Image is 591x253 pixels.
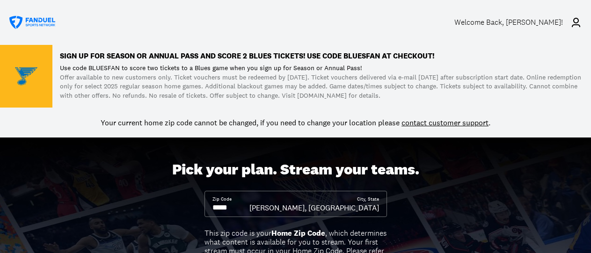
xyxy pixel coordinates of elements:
[454,9,582,36] a: Welcome Back, [PERSON_NAME]!
[249,202,379,213] div: [PERSON_NAME], [GEOGRAPHIC_DATA]
[60,52,584,60] p: Sign up for Season or Annual Pass and score 2 Blues TICKETS! Use code BLUESFAN at checkout!
[101,117,490,128] div: Your current home zip code cannot be changed, if you need to change your location please .
[454,18,563,27] div: Welcome Back , [PERSON_NAME]!
[60,73,584,101] p: Offer available to new customers only. Ticket vouchers must be redeemed by [DATE]. Ticket voucher...
[212,196,232,202] div: Zip Code
[357,196,379,202] div: City, State
[401,118,489,127] a: contact customer support
[172,161,419,179] div: Pick your plan. Stream your teams.
[271,228,325,238] b: Home Zip Code
[15,65,37,87] img: Team Logo
[60,64,584,73] p: Use code BLUESFAN to score two tickets to a Blues game when you sign up for Season or Annual Pass!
